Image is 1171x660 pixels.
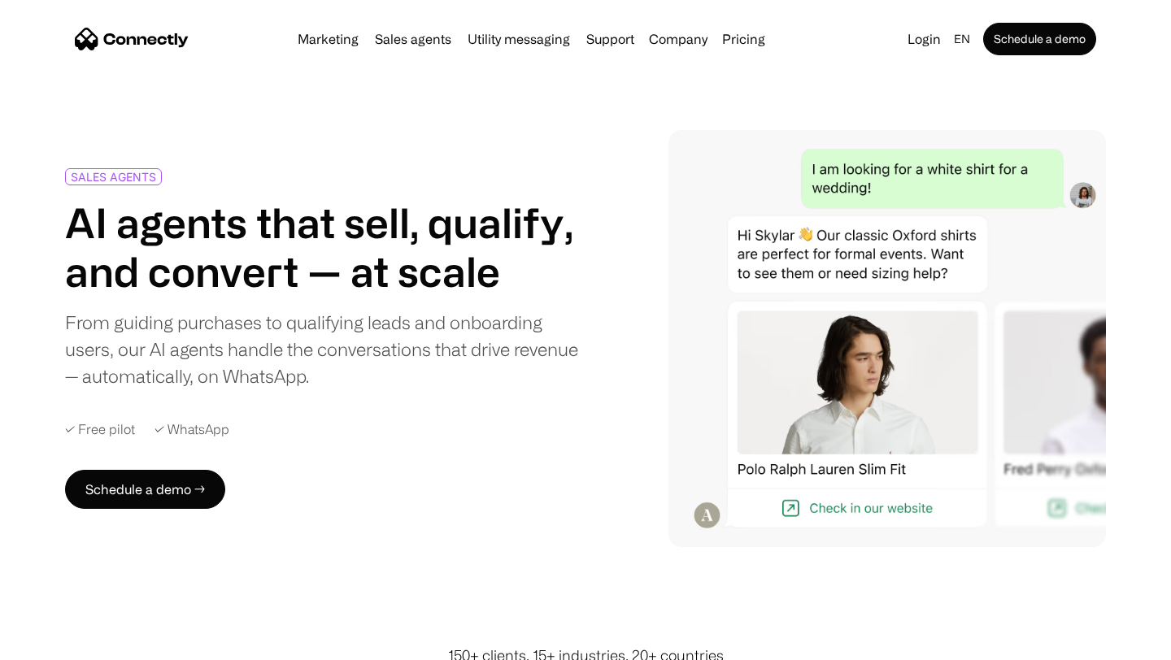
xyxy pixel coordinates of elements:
div: Company [649,28,707,50]
div: SALES AGENTS [71,171,156,183]
div: From guiding purchases to qualifying leads and onboarding users, our AI agents handle the convers... [65,309,579,389]
a: Schedule a demo [983,23,1096,55]
a: Pricing [716,33,772,46]
a: Utility messaging [461,33,577,46]
aside: Language selected: English [16,630,98,654]
div: ✓ Free pilot [65,422,135,437]
a: Schedule a demo → [65,470,225,509]
ul: Language list [33,632,98,654]
a: Login [901,28,947,50]
div: en [947,28,980,50]
h1: AI agents that sell, qualify, and convert — at scale [65,198,579,296]
a: home [75,27,189,51]
div: ✓ WhatsApp [155,422,229,437]
a: Marketing [291,33,365,46]
div: Company [644,28,712,50]
div: en [954,28,970,50]
a: Sales agents [368,33,458,46]
a: Support [580,33,641,46]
